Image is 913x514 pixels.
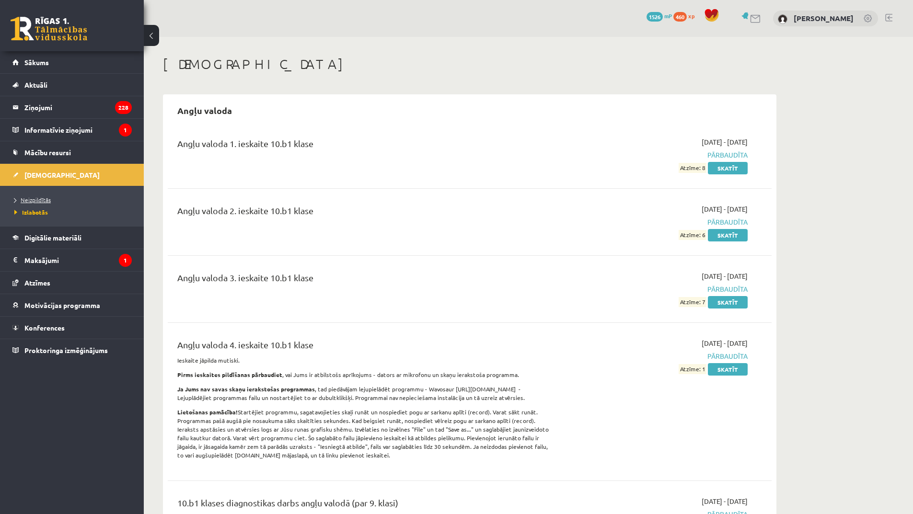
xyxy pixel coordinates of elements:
span: [DATE] - [DATE] [702,204,748,214]
span: Atzīme: 7 [679,297,706,307]
span: Konferences [24,323,65,332]
a: Atzīmes [12,272,132,294]
p: Ieskaite jāpilda mutiski. [177,356,553,365]
p: , tad piedāvājam lejupielādēt programmu - Wavosaur [URL][DOMAIN_NAME] - Lejuplādējiet programmas ... [177,385,553,402]
span: Aktuāli [24,80,47,89]
span: Sākums [24,58,49,67]
a: Motivācijas programma [12,294,132,316]
strong: Ja Jums nav savas skaņu ierakstošas programmas [177,385,315,393]
span: xp [688,12,694,20]
p: , vai Jums ir atbilstošs aprīkojums - dators ar mikrofonu un skaņu ierakstoša programma. [177,370,553,379]
a: [PERSON_NAME] [794,13,854,23]
a: Skatīt [708,363,748,376]
span: Izlabotās [14,208,48,216]
span: Pārbaudīta [567,217,748,227]
span: mP [664,12,672,20]
a: Maksājumi1 [12,249,132,271]
span: Pārbaudīta [567,351,748,361]
span: [DATE] - [DATE] [702,137,748,147]
a: 1526 mP [647,12,672,20]
span: Digitālie materiāli [24,233,81,242]
div: Angļu valoda 4. ieskaite 10.b1 klase [177,338,553,356]
span: [DATE] - [DATE] [702,271,748,281]
span: Mācību resursi [24,148,71,157]
a: Sākums [12,51,132,73]
span: Pārbaudīta [567,284,748,294]
i: 1 [119,254,132,267]
img: Pēteris Kubiļus [778,14,787,24]
a: Digitālie materiāli [12,227,132,249]
span: 460 [673,12,687,22]
strong: Lietošanas pamācība! [177,408,238,416]
a: 460 xp [673,12,699,20]
div: Angļu valoda 2. ieskaite 10.b1 klase [177,204,553,222]
span: [DATE] - [DATE] [702,338,748,348]
h1: [DEMOGRAPHIC_DATA] [163,56,776,72]
span: Proktoringa izmēģinājums [24,346,108,354]
a: Informatīvie ziņojumi1 [12,119,132,141]
i: 1 [119,124,132,137]
a: Rīgas 1. Tālmācības vidusskola [11,17,87,41]
i: 228 [115,101,132,114]
span: [DEMOGRAPHIC_DATA] [24,171,100,179]
span: [DATE] - [DATE] [702,496,748,506]
a: [DEMOGRAPHIC_DATA] [12,164,132,186]
span: 1526 [647,12,663,22]
span: Atzīme: 1 [679,364,706,374]
h2: Angļu valoda [168,99,242,122]
span: Neizpildītās [14,196,51,204]
strong: Pirms ieskaites pildīšanas pārbaudiet [177,371,282,378]
a: Skatīt [708,296,748,308]
span: Atzīme: 8 [679,163,706,173]
div: 10.b1 klases diagnostikas darbs angļu valodā (par 9. klasi) [177,496,553,514]
span: Atzīme: 6 [679,230,706,240]
legend: Ziņojumi [24,96,132,118]
a: Neizpildītās [14,195,134,204]
a: Skatīt [708,162,748,174]
a: Skatīt [708,229,748,241]
a: Konferences [12,317,132,339]
p: Startējiet programmu, sagatavojieties skaļi runāt un nospiediet pogu ar sarkanu aplīti (record). ... [177,408,553,459]
a: Ziņojumi228 [12,96,132,118]
legend: Informatīvie ziņojumi [24,119,132,141]
legend: Maksājumi [24,249,132,271]
a: Proktoringa izmēģinājums [12,339,132,361]
a: Aktuāli [12,74,132,96]
span: Atzīmes [24,278,50,287]
div: Angļu valoda 3. ieskaite 10.b1 klase [177,271,553,289]
span: Pārbaudīta [567,150,748,160]
a: Mācību resursi [12,141,132,163]
div: Angļu valoda 1. ieskaite 10.b1 klase [177,137,553,155]
a: Izlabotās [14,208,134,217]
span: Motivācijas programma [24,301,100,309]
